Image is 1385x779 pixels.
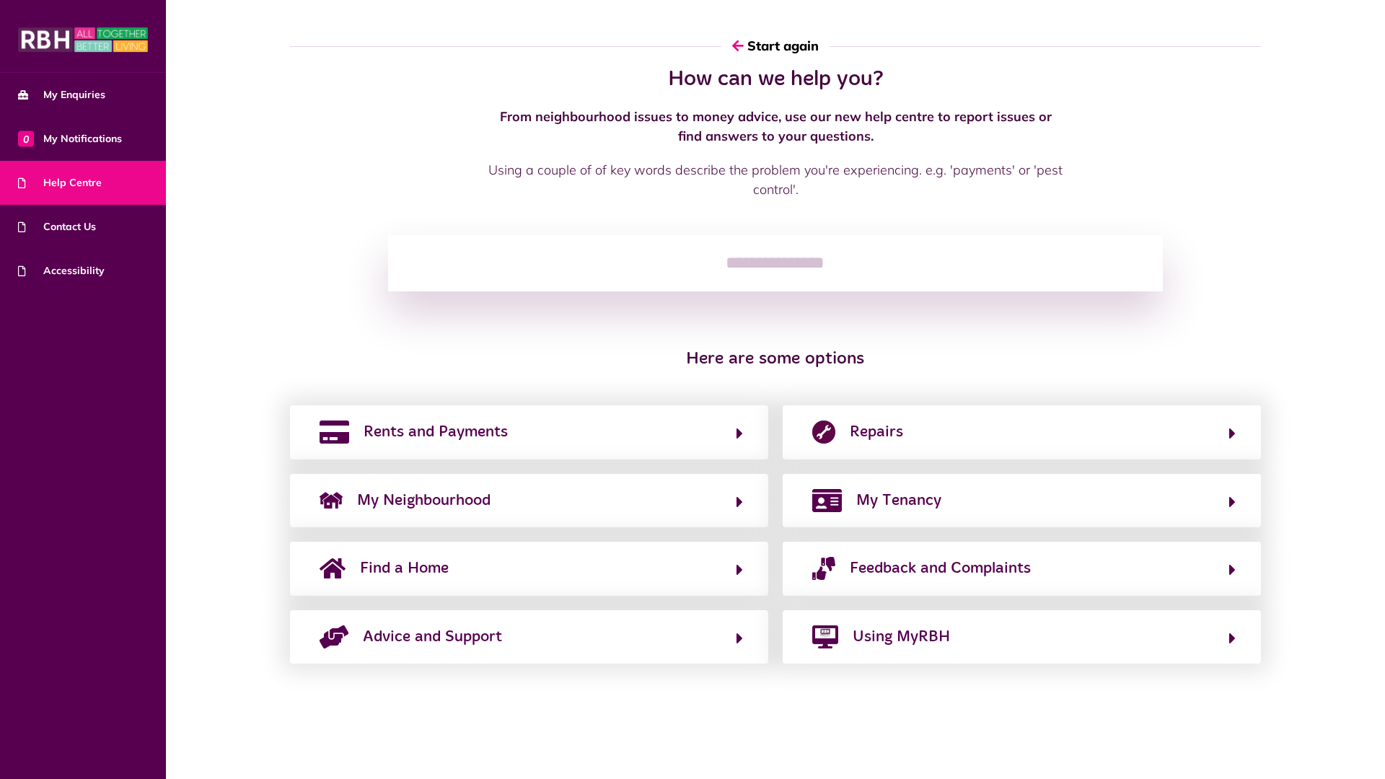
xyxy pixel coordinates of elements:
[315,625,743,649] button: Advice and Support
[500,108,1052,144] strong: From neighbourhood issues to money advice, use our new help centre to report issues or find answe...
[320,625,348,648] img: advice-support-1.png
[18,87,105,102] span: My Enquiries
[853,625,950,648] span: Using MyRBH
[18,131,34,146] span: 0
[487,66,1064,92] h2: How can we help you?
[808,625,1236,649] button: Using MyRBH
[487,160,1064,199] p: Using a couple of of key words describe the problem you're experiencing. e.g. 'payments' or 'pest...
[320,489,343,512] img: neighborhood.png
[850,557,1031,580] span: Feedback and Complaints
[315,556,743,581] button: Find a Home
[812,421,835,444] img: report-repair.png
[850,421,903,444] span: Repairs
[721,25,830,66] button: Start again
[363,625,502,648] span: Advice and Support
[364,421,508,444] span: Rents and Payments
[812,557,835,580] img: complaints.png
[18,175,102,190] span: Help Centre
[856,489,941,512] span: My Tenancy
[315,488,743,513] button: My Neighbourhood
[315,420,743,444] button: Rents and Payments
[808,556,1236,581] button: Feedback and Complaints
[320,421,349,444] img: rents-payments.png
[808,488,1236,513] button: My Tenancy
[320,557,346,580] img: home-solid.svg
[18,219,96,234] span: Contact Us
[18,25,148,54] img: MyRBH
[18,263,105,278] span: Accessibility
[18,131,122,146] span: My Notifications
[357,489,491,512] span: My Neighbourhood
[812,625,838,648] img: desktop-solid.png
[812,489,842,512] img: my-tenancy.png
[290,349,1262,370] h3: Here are some options
[808,420,1236,444] button: Repairs
[360,557,449,580] span: Find a Home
